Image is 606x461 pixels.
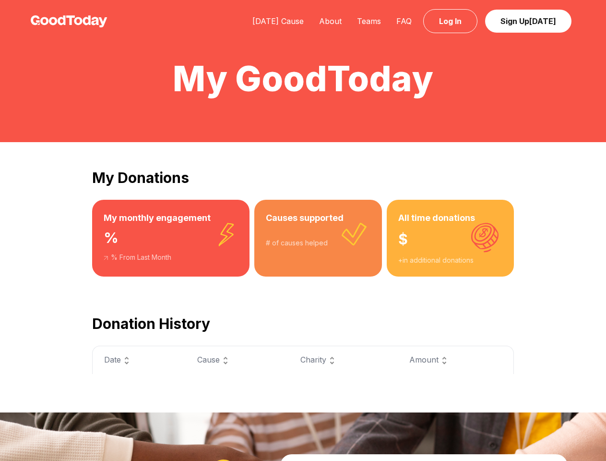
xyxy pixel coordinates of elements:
div: Charity [300,354,386,366]
div: Cause [197,354,277,366]
a: About [311,16,349,26]
h2: Donation History [92,315,514,332]
div: Amount [409,354,502,366]
img: GoodToday [31,15,107,27]
div: % [104,225,238,253]
h3: Causes supported [266,211,371,225]
div: Date [104,354,174,366]
a: Log In [423,9,477,33]
span: [DATE] [529,16,556,26]
div: % From Last Month [104,253,238,262]
div: # of causes helped [266,238,371,248]
div: $ [398,225,502,255]
h2: My Donations [92,169,514,186]
a: Sign Up[DATE] [485,10,571,33]
h3: My monthly engagement [104,211,238,225]
a: Teams [349,16,389,26]
h3: All time donations [398,211,502,225]
div: + in additional donations [398,255,502,265]
a: FAQ [389,16,419,26]
a: [DATE] Cause [245,16,311,26]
